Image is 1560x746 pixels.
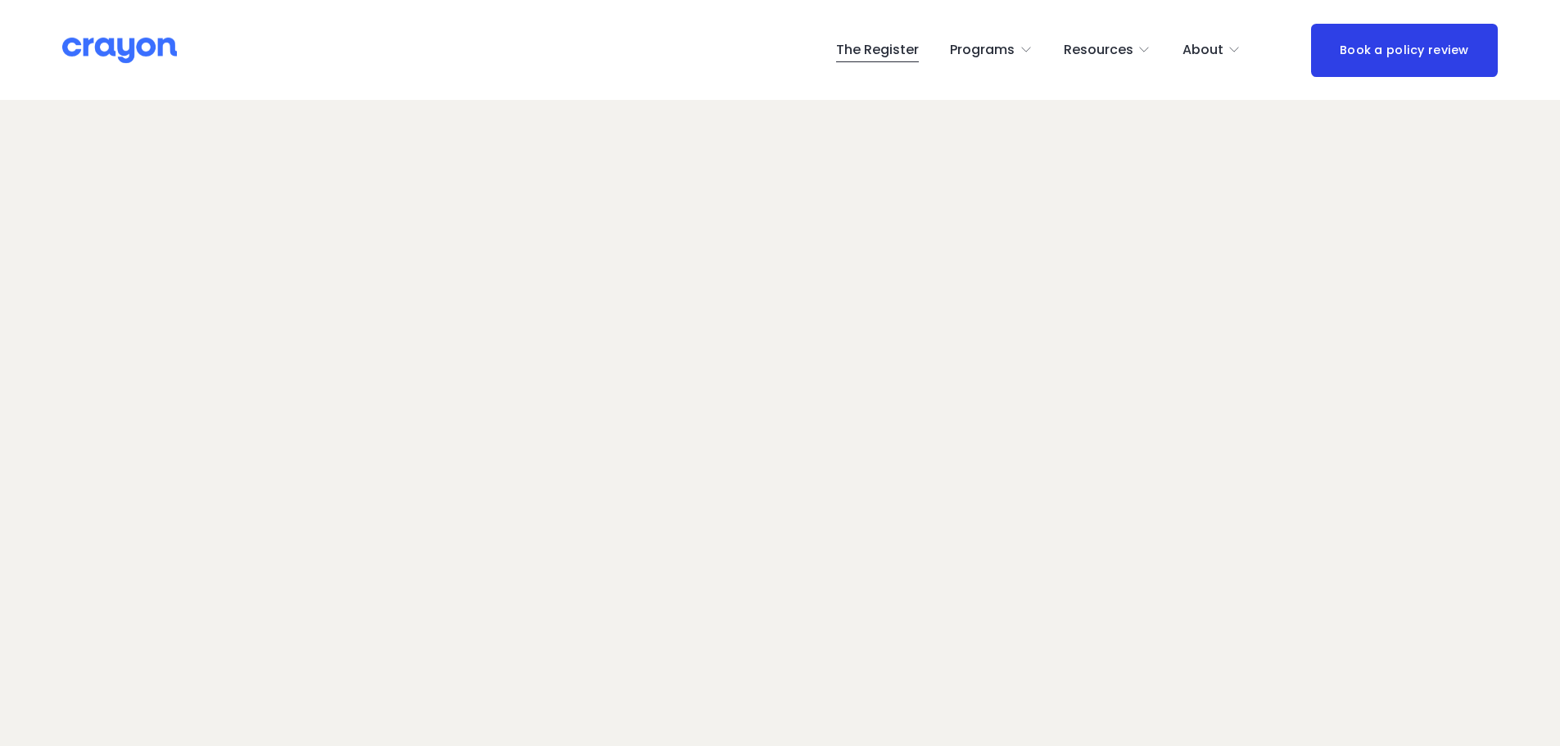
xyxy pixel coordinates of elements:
span: About [1182,38,1223,62]
span: Programs [950,38,1015,62]
a: The Register [836,37,919,63]
a: folder dropdown [950,37,1033,63]
a: Book a policy review [1311,24,1498,77]
a: folder dropdown [1064,37,1151,63]
span: Resources [1064,38,1133,62]
a: folder dropdown [1182,37,1241,63]
img: Crayon [62,36,177,65]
